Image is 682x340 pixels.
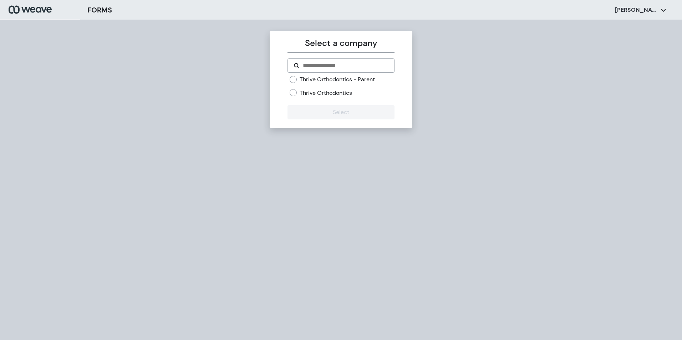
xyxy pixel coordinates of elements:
[302,61,388,70] input: Search
[615,6,658,14] p: [PERSON_NAME]
[287,37,394,50] p: Select a company
[87,5,112,15] h3: FORMS
[300,76,375,83] label: Thrive Orthodontics - Parent
[287,105,394,119] button: Select
[300,89,352,97] label: Thrive Orthodontics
